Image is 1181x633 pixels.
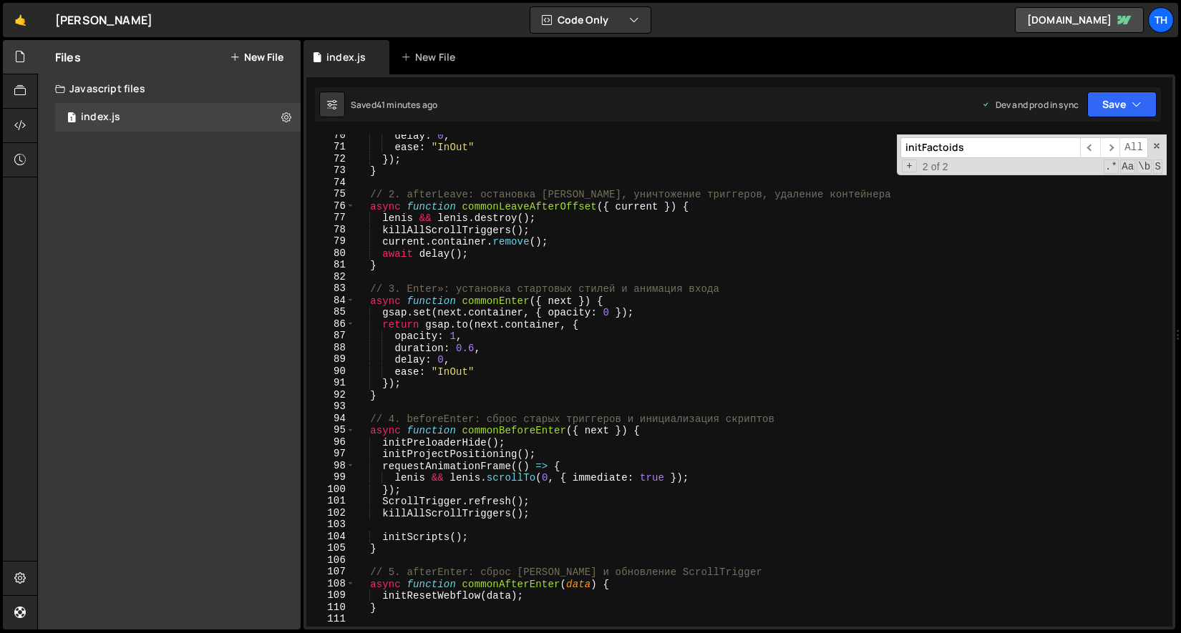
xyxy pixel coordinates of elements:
div: 87 [306,330,355,342]
div: 102 [306,507,355,519]
button: New File [230,51,283,63]
span: ​ [1100,137,1120,158]
div: 77 [306,212,355,224]
div: 104 [306,531,355,543]
div: index.js [55,103,301,132]
div: 95 [306,424,355,436]
div: Dev and prod in sync [981,99,1079,111]
span: Alt-Enter [1119,137,1148,158]
div: 111 [306,613,355,625]
div: 85 [306,306,355,318]
div: 88 [306,342,355,354]
input: Search for [900,137,1080,158]
div: 72 [306,153,355,165]
span: 2 of 2 [917,161,954,173]
div: 96 [306,436,355,448]
span: RegExp Search [1104,160,1119,174]
div: 75 [306,188,355,200]
div: [PERSON_NAME] [55,11,152,29]
div: Javascript files [38,74,301,103]
a: Th [1148,7,1174,33]
div: 98 [306,460,355,472]
div: 41 minutes ago [376,99,437,111]
div: Saved [351,99,437,111]
div: 78 [306,224,355,236]
div: 106 [306,554,355,566]
span: CaseSensitive Search [1120,160,1135,174]
div: 110 [306,602,355,614]
span: Search In Selection [1153,160,1162,174]
div: 86 [306,318,355,330]
span: 1 [67,113,76,124]
div: 105 [306,542,355,554]
a: [DOMAIN_NAME] [1015,7,1144,33]
span: Whole Word Search [1137,160,1152,174]
div: 83 [306,283,355,295]
div: 90 [306,365,355,378]
button: Save [1087,92,1157,117]
a: 🤙 [3,3,38,37]
div: index.js [81,111,120,124]
div: 91 [306,377,355,389]
div: 70 [306,129,355,142]
div: 82 [306,271,355,283]
div: 71 [306,141,355,153]
div: 97 [306,448,355,460]
div: 107 [306,566,355,578]
div: 73 [306,165,355,177]
div: 109 [306,589,355,602]
div: 103 [306,519,355,531]
div: 94 [306,413,355,425]
div: 93 [306,401,355,413]
span: ​ [1080,137,1100,158]
div: 101 [306,495,355,507]
div: 89 [306,353,355,365]
div: 92 [306,389,355,401]
button: Code Only [530,7,651,33]
span: Toggle Replace mode [902,160,917,173]
div: 81 [306,259,355,271]
div: index.js [326,50,366,64]
div: 84 [306,295,355,307]
div: 108 [306,578,355,590]
h2: Files [55,49,81,65]
div: 74 [306,177,355,189]
div: 100 [306,484,355,496]
div: 76 [306,200,355,212]
div: 79 [306,235,355,247]
div: 80 [306,247,355,260]
div: 99 [306,471,355,484]
div: New File [401,50,461,64]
